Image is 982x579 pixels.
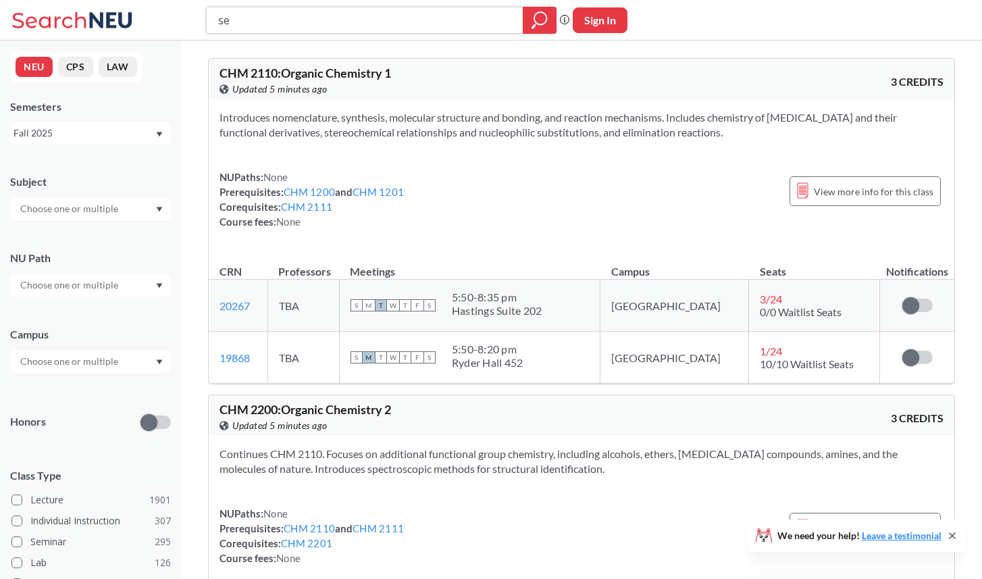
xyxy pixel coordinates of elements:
span: None [276,552,301,564]
span: T [375,299,387,311]
button: NEU [16,57,53,77]
span: CHM 2110 : Organic Chemistry 1 [219,66,391,80]
th: Notifications [880,251,954,280]
a: CHM 1200 [284,186,335,198]
div: CRN [219,264,242,279]
th: Seats [749,251,880,280]
span: S [423,351,436,363]
span: M [363,299,375,311]
span: T [375,351,387,363]
span: None [263,171,288,183]
a: 19868 [219,351,250,364]
svg: Dropdown arrow [156,283,163,288]
span: We need your help! [777,531,941,540]
span: Updated 5 minutes ago [232,82,328,97]
section: Continues CHM 2110. Focuses on additional functional group chemistry, including alcohols, ethers,... [219,447,944,476]
div: NU Path [10,251,171,266]
label: Lab [11,554,171,572]
span: S [351,351,363,363]
a: 20267 [219,299,250,312]
label: Lecture [11,491,171,509]
td: [GEOGRAPHIC_DATA] [600,280,749,332]
input: Choose one or multiple [14,277,127,293]
svg: Dropdown arrow [156,207,163,212]
th: Meetings [339,251,600,280]
input: Class, professor, course number, "phrase" [217,9,513,32]
span: None [276,216,301,228]
span: M [363,351,375,363]
a: CHM 2111 [353,522,404,534]
section: Introduces nomenclature, synthesis, molecular structure and bonding, and reaction mechanisms. Inc... [219,110,944,140]
svg: magnifying glass [532,11,548,30]
button: CPS [58,57,93,77]
span: View more info for this class [814,183,933,200]
span: T [399,299,411,311]
a: CHM 2111 [281,201,332,213]
span: 307 [155,513,171,528]
td: [GEOGRAPHIC_DATA] [600,332,749,384]
span: Updated 5 minutes ago [232,418,328,433]
span: Class Type [10,468,171,483]
a: CHM 2201 [281,537,332,549]
div: Fall 2025Dropdown arrow [10,122,171,144]
svg: Dropdown arrow [156,359,163,365]
span: 0/0 Waitlist Seats [760,305,842,318]
span: F [411,299,423,311]
span: W [387,299,399,311]
div: Hastings Suite 202 [452,304,542,318]
div: magnifying glass [523,7,557,34]
div: Dropdown arrow [10,350,171,373]
span: 295 [155,534,171,549]
span: S [351,299,363,311]
button: Sign In [573,7,627,33]
a: CHM 2110 [284,522,335,534]
span: None [263,507,288,520]
div: 5:50 - 8:35 pm [452,291,542,304]
div: NUPaths: Prerequisites: and Corequisites: Course fees: [219,170,404,229]
input: Choose one or multiple [14,201,127,217]
span: 10/10 Waitlist Seats [760,357,854,370]
span: CHM 2200 : Organic Chemistry 2 [219,402,391,417]
span: 3 / 24 [760,293,782,305]
svg: Dropdown arrow [156,132,163,137]
span: 3 CREDITS [891,411,944,426]
div: Dropdown arrow [10,274,171,297]
div: Semesters [10,99,171,114]
th: Campus [600,251,749,280]
div: Subject [10,174,171,189]
span: 3 CREDITS [891,74,944,89]
span: W [387,351,399,363]
div: NUPaths: Prerequisites: and Corequisites: Course fees: [219,506,404,565]
span: T [399,351,411,363]
div: Campus [10,327,171,342]
td: TBA [267,280,339,332]
div: Dropdown arrow [10,197,171,220]
label: Seminar [11,533,171,551]
span: 1901 [149,493,171,507]
td: TBA [267,332,339,384]
label: Individual Instruction [11,512,171,530]
span: S [423,299,436,311]
div: Fall 2025 [14,126,155,141]
a: Leave a testimonial [862,530,941,541]
div: 5:50 - 8:20 pm [452,343,523,356]
p: Honors [10,414,46,430]
input: Choose one or multiple [14,353,127,370]
span: 126 [155,555,171,570]
button: LAW [99,57,137,77]
a: CHM 1201 [353,186,404,198]
span: 1 / 24 [760,345,782,357]
th: Professors [267,251,339,280]
span: F [411,351,423,363]
div: Ryder Hall 452 [452,356,523,370]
